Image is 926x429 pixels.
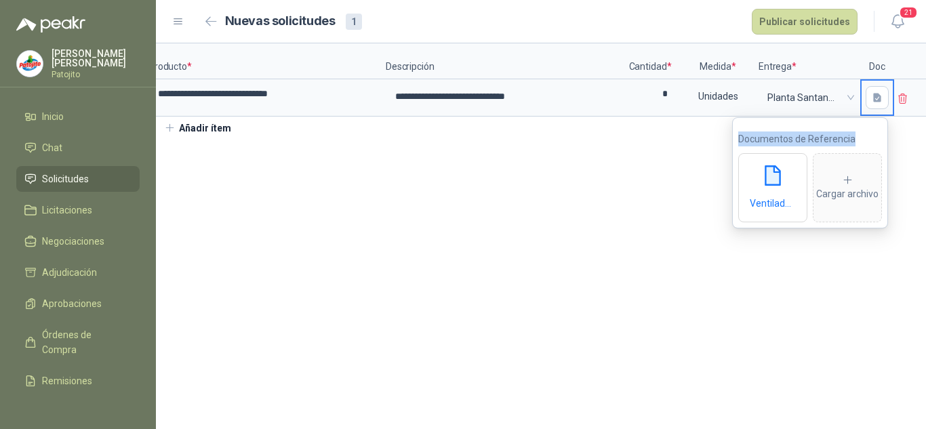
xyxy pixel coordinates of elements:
[16,197,140,223] a: Licitaciones
[42,140,62,155] span: Chat
[42,171,89,186] span: Solicitudes
[42,265,97,280] span: Adjudicación
[42,234,104,249] span: Negociaciones
[677,43,759,79] p: Medida
[16,228,140,254] a: Negociaciones
[679,81,757,112] div: Unidades
[16,135,140,161] a: Chat
[759,43,860,79] p: Entrega
[42,373,92,388] span: Remisiones
[52,49,140,68] p: [PERSON_NAME] [PERSON_NAME]
[16,104,140,129] a: Inicio
[225,12,336,31] h2: Nuevas solicitudes
[816,174,879,201] div: Cargar archivo
[885,9,910,34] button: 21
[42,109,64,124] span: Inicio
[52,70,140,79] p: Patojito
[738,131,882,146] p: Documentos de Referencia
[623,43,677,79] p: Cantidad
[752,9,858,35] button: Publicar solicitudes
[16,291,140,316] a: Aprobaciones
[156,117,239,140] button: Añadir ítem
[860,43,894,79] p: Doc
[16,368,140,394] a: Remisiones
[767,87,851,108] span: Planta Santander de Quilichao
[899,6,918,19] span: 21
[16,16,85,33] img: Logo peakr
[16,322,140,363] a: Órdenes de Compra
[16,260,140,285] a: Adjudicación
[42,296,102,311] span: Aprobaciones
[42,327,127,357] span: Órdenes de Compra
[17,51,43,77] img: Company Logo
[148,43,386,79] p: Producto
[42,203,92,218] span: Licitaciones
[346,14,362,30] div: 1
[386,43,623,79] p: Descripción
[16,166,140,192] a: Solicitudes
